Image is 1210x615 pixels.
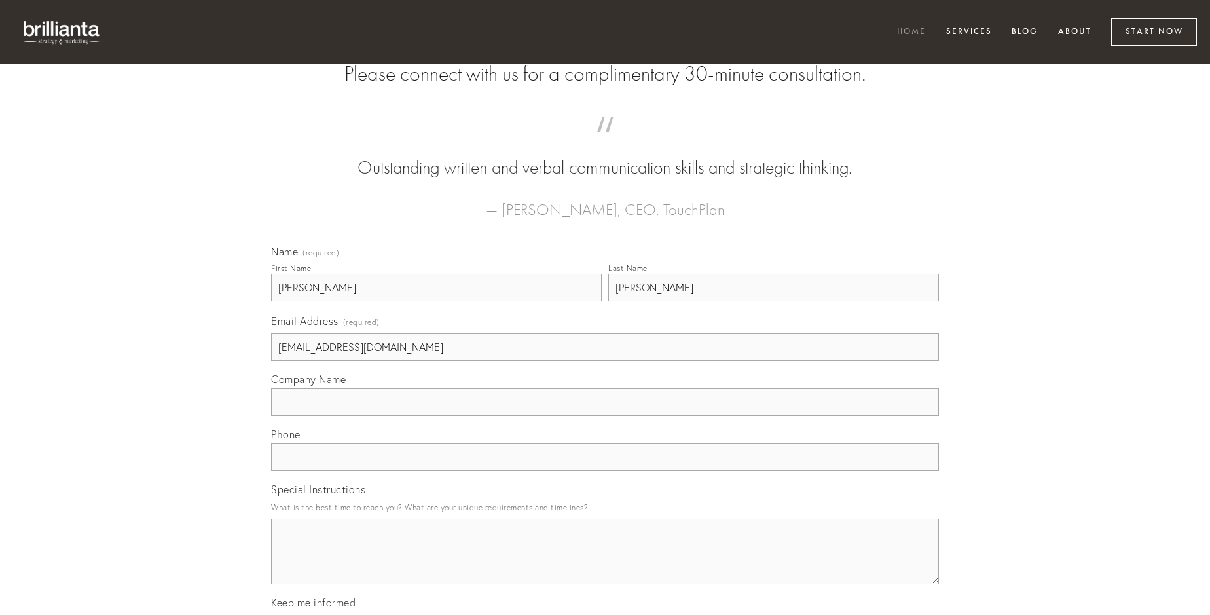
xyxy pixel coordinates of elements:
[271,428,301,441] span: Phone
[271,498,939,516] p: What is the best time to reach you? What are your unique requirements and timelines?
[938,22,1000,43] a: Services
[1111,18,1197,46] a: Start Now
[292,130,918,181] blockquote: Outstanding written and verbal communication skills and strategic thinking.
[271,62,939,86] h2: Please connect with us for a complimentary 30-minute consultation.
[1003,22,1046,43] a: Blog
[271,373,346,386] span: Company Name
[1050,22,1100,43] a: About
[271,483,365,496] span: Special Instructions
[271,314,339,327] span: Email Address
[302,249,339,257] span: (required)
[292,130,918,155] span: “
[343,313,380,331] span: (required)
[271,245,298,258] span: Name
[271,263,311,273] div: First Name
[889,22,934,43] a: Home
[292,181,918,223] figcaption: — [PERSON_NAME], CEO, TouchPlan
[608,263,648,273] div: Last Name
[271,596,356,609] span: Keep me informed
[13,13,111,51] img: brillianta - research, strategy, marketing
